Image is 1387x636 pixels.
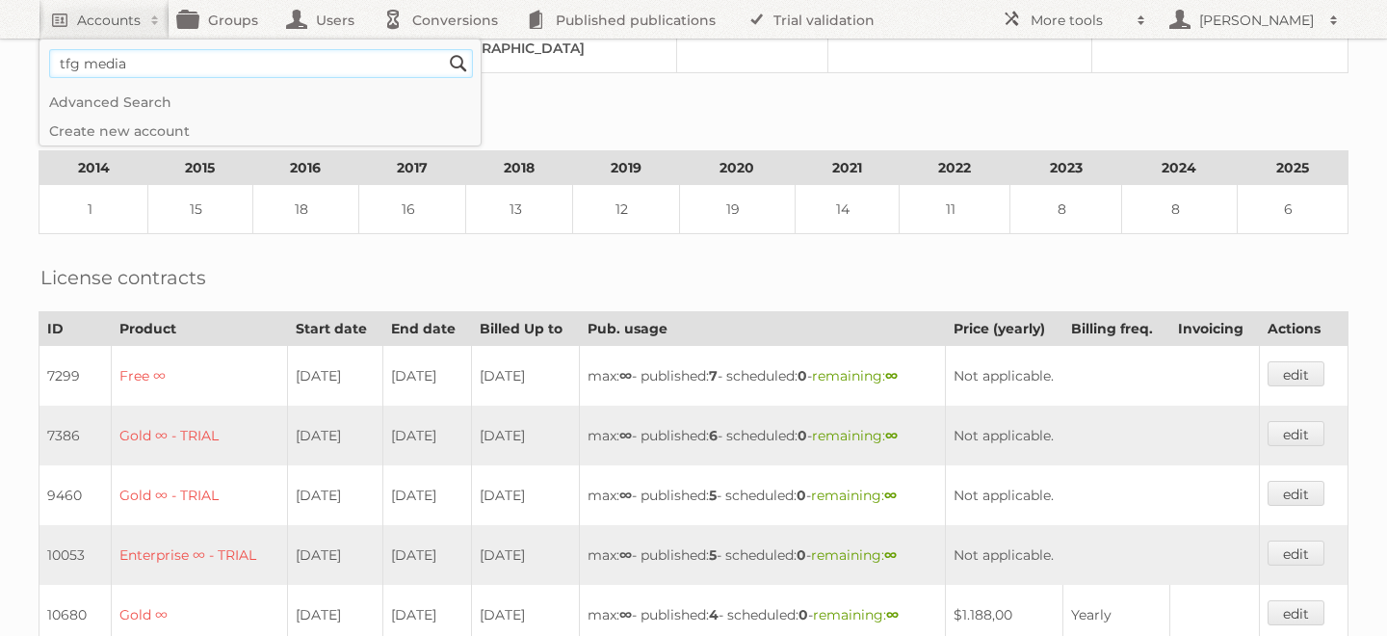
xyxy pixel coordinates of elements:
[811,546,897,564] span: remaining:
[471,465,579,525] td: [DATE]
[619,487,632,504] strong: ∞
[112,406,287,465] td: Gold ∞ - TRIAL
[1121,185,1237,234] td: 8
[798,427,807,444] strong: 0
[797,487,806,504] strong: 0
[252,185,359,234] td: 18
[797,546,806,564] strong: 0
[39,117,481,146] a: Create new account
[112,312,287,346] th: Product
[945,312,1062,346] th: Price (yearly)
[39,312,112,346] th: ID
[812,367,898,384] span: remaining:
[945,525,1259,585] td: Not applicable.
[40,263,206,292] h2: License contracts
[382,525,471,585] td: [DATE]
[1010,185,1121,234] td: 8
[252,151,359,185] th: 2016
[619,367,632,384] strong: ∞
[900,185,1010,234] td: 11
[812,427,898,444] span: remaining:
[287,465,382,525] td: [DATE]
[884,546,897,564] strong: ∞
[580,525,946,585] td: max: - published: - scheduled: -
[884,487,897,504] strong: ∞
[1237,185,1348,234] td: 6
[287,525,382,585] td: [DATE]
[580,346,946,407] td: max: - published: - scheduled: -
[813,606,899,623] span: remaining:
[39,465,112,525] td: 9460
[945,346,1259,407] td: Not applicable.
[39,185,148,234] td: 1
[798,367,807,384] strong: 0
[1010,151,1121,185] th: 2023
[382,406,471,465] td: [DATE]
[945,406,1259,465] td: Not applicable.
[1237,151,1348,185] th: 2025
[39,406,112,465] td: 7386
[466,151,573,185] th: 2018
[382,346,471,407] td: [DATE]
[148,185,253,234] td: 15
[287,312,382,346] th: Start date
[1268,421,1324,446] a: edit
[709,487,717,504] strong: 5
[900,151,1010,185] th: 2022
[619,546,632,564] strong: ∞
[1260,312,1348,346] th: Actions
[39,525,112,585] td: 10053
[435,40,660,57] div: [GEOGRAPHIC_DATA]
[811,487,897,504] span: remaining:
[709,367,718,384] strong: 7
[580,406,946,465] td: max: - published: - scheduled: -
[1031,11,1127,30] h2: More tools
[619,606,632,623] strong: ∞
[1121,151,1237,185] th: 2024
[39,88,481,117] a: Advanced Search
[287,406,382,465] td: [DATE]
[471,406,579,465] td: [DATE]
[112,465,287,525] td: Gold ∞ - TRIAL
[359,151,466,185] th: 2017
[466,185,573,234] td: 13
[148,151,253,185] th: 2015
[945,465,1259,525] td: Not applicable.
[709,546,717,564] strong: 5
[1063,312,1170,346] th: Billing freq.
[679,185,795,234] td: 19
[359,185,466,234] td: 16
[39,151,148,185] th: 2014
[1194,11,1320,30] h2: [PERSON_NAME]
[798,606,808,623] strong: 0
[112,525,287,585] td: Enterprise ∞ - TRIAL
[112,346,287,407] td: Free ∞
[795,185,900,234] td: 14
[619,427,632,444] strong: ∞
[1268,361,1324,386] a: edit
[39,346,112,407] td: 7299
[795,151,900,185] th: 2021
[382,465,471,525] td: [DATE]
[679,151,795,185] th: 2020
[580,312,946,346] th: Pub. usage
[471,525,579,585] td: [DATE]
[1268,541,1324,566] a: edit
[471,312,579,346] th: Billed Up to
[572,151,679,185] th: 2019
[885,427,898,444] strong: ∞
[287,346,382,407] td: [DATE]
[580,465,946,525] td: max: - published: - scheduled: -
[709,427,718,444] strong: 6
[382,312,471,346] th: End date
[886,606,899,623] strong: ∞
[444,49,473,78] input: Search
[885,367,898,384] strong: ∞
[1170,312,1260,346] th: Invoicing
[709,606,719,623] strong: 4
[1268,481,1324,506] a: edit
[471,346,579,407] td: [DATE]
[1268,600,1324,625] a: edit
[77,11,141,30] h2: Accounts
[572,185,679,234] td: 12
